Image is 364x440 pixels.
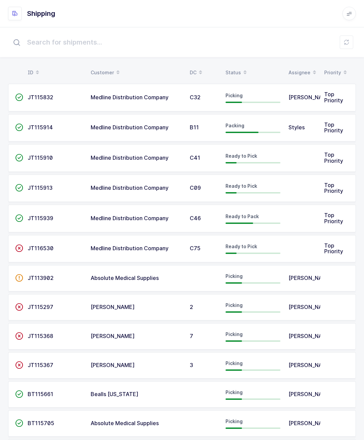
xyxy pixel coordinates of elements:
[190,124,199,131] span: B11
[91,245,169,252] span: Medline Distribution Company
[289,391,333,397] span: [PERSON_NAME]
[27,8,55,19] h1: Shipping
[28,391,53,397] span: BT115661
[15,304,23,310] span: 
[225,93,243,98] span: Picking
[324,212,343,225] span: Top Priority
[190,245,201,252] span: C75
[324,151,343,164] span: Top Priority
[289,94,333,101] span: [PERSON_NAME]
[15,245,23,252] span: 
[91,94,169,101] span: Medline Distribution Company
[15,275,23,281] span: 
[28,245,54,252] span: JT116530
[289,275,333,281] span: [PERSON_NAME]
[289,124,305,131] span: Styles
[225,67,280,78] div: Status
[91,333,135,339] span: [PERSON_NAME]
[91,124,169,131] span: Medline Distribution Company
[225,183,257,189] span: Ready to Pick
[289,333,333,339] span: [PERSON_NAME]
[324,67,349,78] div: Priority
[190,184,201,191] span: C09
[91,215,169,222] span: Medline Distribution Company
[225,153,257,159] span: Ready to Pick
[324,121,343,134] span: Top Priority
[289,420,333,426] span: [PERSON_NAME]
[15,391,23,397] span: 
[225,418,243,424] span: Picking
[289,362,333,368] span: [PERSON_NAME]
[15,154,23,161] span: 
[15,333,23,339] span: 
[28,154,53,161] span: JT115910
[190,94,201,101] span: C32
[190,362,193,368] span: 3
[91,304,135,310] span: [PERSON_NAME]
[91,362,135,368] span: [PERSON_NAME]
[225,360,243,366] span: Picking
[8,31,356,53] input: Search for shipments...
[324,182,343,195] span: Top Priority
[15,362,23,368] span: 
[91,275,159,281] span: Absolute Medical Supplies
[225,273,243,279] span: Picking
[28,362,53,368] span: JT115367
[28,420,54,426] span: BT115705
[225,302,243,308] span: Picking
[28,304,53,310] span: JT115297
[225,389,243,395] span: Picking
[190,67,217,78] div: DC
[28,124,53,131] span: JT115914
[28,215,53,222] span: JT115939
[225,243,257,249] span: Ready to Pick
[190,215,201,222] span: C46
[190,333,193,339] span: 7
[91,391,139,397] span: Bealls [US_STATE]
[28,333,53,339] span: JT115368
[28,184,53,191] span: JT115913
[15,94,23,101] span: 
[91,420,159,426] span: Absolute Medical Supplies
[324,91,343,104] span: Top Priority
[15,124,23,131] span: 
[225,213,259,219] span: Ready to Pack
[28,94,53,101] span: JT115832
[324,242,343,255] span: Top Priority
[91,67,182,78] div: Customer
[190,154,200,161] span: C41
[15,420,23,426] span: 
[28,67,83,78] div: ID
[225,331,243,337] span: Picking
[15,184,23,191] span: 
[289,304,333,310] span: [PERSON_NAME]
[190,304,193,310] span: 2
[91,154,169,161] span: Medline Distribution Company
[91,184,169,191] span: Medline Distribution Company
[225,123,244,128] span: Packing
[289,67,316,78] div: Assignee
[28,275,54,281] span: JT113902
[15,215,23,222] span: 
